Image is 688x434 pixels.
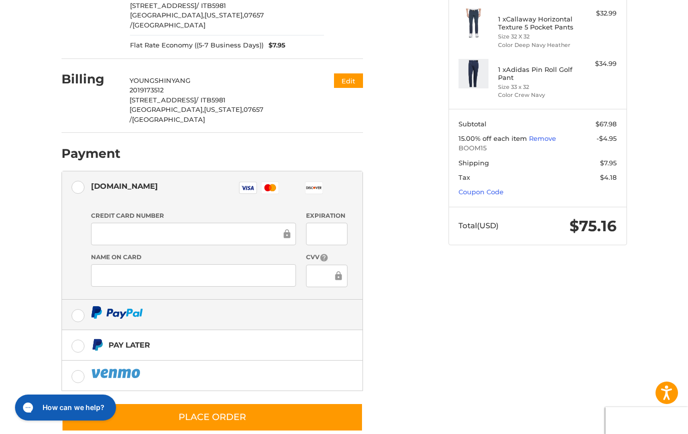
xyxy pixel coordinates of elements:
[498,15,574,31] h4: 1 x Callaway Horizontal Texture 5 Pocket Pants
[171,76,190,84] span: YANG
[595,120,616,128] span: $67.98
[129,86,163,94] span: 2019173512
[196,96,225,104] span: / ITB5981
[306,253,347,262] label: CVV
[498,65,574,82] h4: 1 x Adidas Pin Roll Golf Pant
[498,32,574,41] li: Size 32 X 32
[458,120,486,128] span: Subtotal
[577,59,616,69] div: $34.99
[458,221,498,230] span: Total (USD)
[204,105,243,113] span: [US_STATE],
[458,188,503,196] a: Coupon Code
[129,105,263,123] span: 07657 /
[91,367,142,380] img: PayPal icon
[569,217,616,235] span: $75.16
[577,8,616,18] div: $32.99
[129,105,204,113] span: [GEOGRAPHIC_DATA],
[91,339,103,351] img: Pay Later icon
[91,178,158,194] div: [DOMAIN_NAME]
[130,1,196,9] span: [STREET_ADDRESS]
[458,159,489,167] span: Shipping
[10,391,119,424] iframe: Gorgias live chat messenger
[458,143,616,153] span: BOOM15
[596,134,616,142] span: -$4.95
[263,40,285,50] span: $7.95
[130,11,204,19] span: [GEOGRAPHIC_DATA],
[91,306,143,319] img: PayPal icon
[108,337,150,353] div: Pay Later
[498,41,574,49] li: Color Deep Navy Heather
[498,91,574,99] li: Color Crew Navy
[334,73,363,88] button: Edit
[91,211,296,220] label: Credit Card Number
[529,134,556,142] a: Remove
[61,71,120,87] h2: Billing
[129,76,171,84] span: YOUNGSHIN
[306,211,347,220] label: Expiration
[498,83,574,91] li: Size 33 x 32
[600,159,616,167] span: $7.95
[196,1,226,9] span: / ITB5981
[129,96,196,104] span: [STREET_ADDRESS]
[204,11,244,19] span: [US_STATE],
[605,407,688,434] iframe: Google 고객 리뷰
[458,134,529,142] span: 15.00% off each item
[600,173,616,181] span: $4.18
[132,115,205,123] span: [GEOGRAPHIC_DATA]
[91,253,296,262] label: Name on Card
[130,11,264,29] span: 07657 /
[458,173,470,181] span: Tax
[132,21,205,29] span: [GEOGRAPHIC_DATA]
[61,146,120,161] h2: Payment
[130,40,263,50] span: Flat Rate Economy ((5-7 Business Days))
[61,403,363,432] button: Place Order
